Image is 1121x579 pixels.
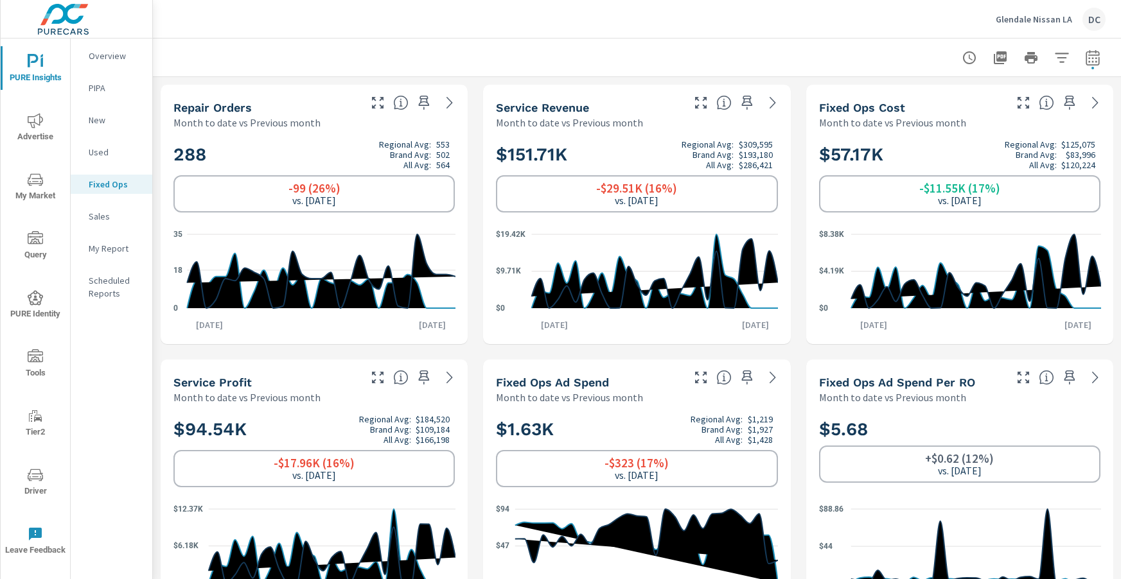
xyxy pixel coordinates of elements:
[925,452,994,465] h6: +$0.62 (12%)
[187,318,232,331] p: [DATE]
[691,414,743,424] p: Regional Avg:
[496,115,643,130] p: Month to date vs Previous month
[693,150,734,160] p: Brand Avg:
[819,418,1100,440] h2: $5.68
[370,424,411,435] p: Brand Avg:
[71,207,152,226] div: Sales
[819,542,833,551] text: $44
[1013,92,1034,113] button: Make Fullscreen
[89,178,142,191] p: Fixed Ops
[739,139,773,150] p: $309,595
[716,95,732,110] span: Total revenue generated by the dealership from all Repair Orders closed over the selected date ra...
[496,390,643,405] p: Month to date vs Previous month
[763,92,783,113] a: See more details in report
[173,505,203,514] text: $12.37K
[819,376,975,389] h5: Fixed Ops Ad Spend Per RO
[1029,160,1057,170] p: All Avg:
[173,230,182,239] text: 35
[436,160,450,170] p: 564
[4,408,66,440] span: Tier2
[996,13,1072,25] p: Glendale Nissan LA
[384,435,411,445] p: All Avg:
[496,414,777,445] h2: $1.63K
[71,143,152,162] div: Used
[4,54,66,85] span: PURE Insights
[173,414,455,445] h2: $94.54K
[496,101,589,114] h5: Service Revenue
[748,435,773,445] p: $1,428
[532,318,577,331] p: [DATE]
[819,139,1100,170] h2: $57.17K
[496,139,777,170] h2: $151.71K
[173,266,182,275] text: 18
[851,318,896,331] p: [DATE]
[292,469,336,481] p: vs. [DATE]
[706,160,734,170] p: All Avg:
[4,172,66,203] span: My Market
[496,542,509,551] text: $47
[71,46,152,65] div: Overview
[496,267,521,276] text: $9.71K
[173,101,252,114] h5: Repair Orders
[1018,45,1044,71] button: Print Report
[436,139,450,150] p: 553
[716,370,732,385] span: Total cost of Fixed Operations-oriented media for all PureCars channels over the selected date ra...
[89,114,142,126] p: New
[4,467,66,499] span: Driver
[367,367,388,388] button: Make Fullscreen
[1059,92,1080,113] span: Save this to your personalized report
[71,271,152,303] div: Scheduled Reports
[715,435,743,445] p: All Avg:
[1061,160,1095,170] p: $120,224
[1039,95,1054,110] span: Total cost incurred by the dealership from all Repair Orders closed over the selected date range....
[89,274,142,300] p: Scheduled Reports
[1059,367,1080,388] span: Save this to your personalized report
[379,139,431,150] p: Regional Avg:
[89,210,142,223] p: Sales
[1013,367,1034,388] button: Make Fullscreen
[615,469,658,481] p: vs. [DATE]
[89,146,142,159] p: Used
[414,92,434,113] span: Save this to your personalized report
[71,78,152,98] div: PIPA
[173,542,199,551] text: $6.18K
[390,150,431,160] p: Brand Avg:
[737,367,757,388] span: Save this to your personalized report
[4,526,66,558] span: Leave Feedback
[274,456,355,469] h6: -$17.96K (16%)
[496,230,525,239] text: $19.42K
[1085,92,1106,113] a: See more details in report
[416,435,450,445] p: $166,198
[173,115,321,130] p: Month to date vs Previous month
[410,318,455,331] p: [DATE]
[439,367,460,388] a: See more details in report
[89,242,142,255] p: My Report
[4,290,66,322] span: PURE Identity
[819,505,843,514] text: $88.86
[416,424,450,435] p: $109,184
[605,456,669,469] h6: -$323 (17%)
[403,160,431,170] p: All Avg:
[1061,139,1095,150] p: $125,075
[414,367,434,388] span: Save this to your personalized report
[1066,150,1095,160] p: $83,996
[1016,150,1057,160] p: Brand Avg:
[393,370,409,385] span: Total profit generated by the dealership from all Repair Orders closed over the selected date ran...
[1080,45,1106,71] button: Select Date Range
[173,390,321,405] p: Month to date vs Previous month
[615,194,658,206] p: vs. [DATE]
[71,175,152,194] div: Fixed Ops
[4,349,66,381] span: Tools
[819,230,844,239] text: $8.38K
[733,318,778,331] p: [DATE]
[4,231,66,263] span: Query
[288,182,340,194] h6: -99 (26%)
[1005,139,1057,150] p: Regional Avg:
[748,424,773,435] p: $1,927
[702,424,743,435] p: Brand Avg:
[938,194,982,206] p: vs. [DATE]
[439,92,460,113] a: See more details in report
[1049,45,1075,71] button: Apply Filters
[919,182,1000,194] h6: -$11.55K (17%)
[173,304,178,313] text: 0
